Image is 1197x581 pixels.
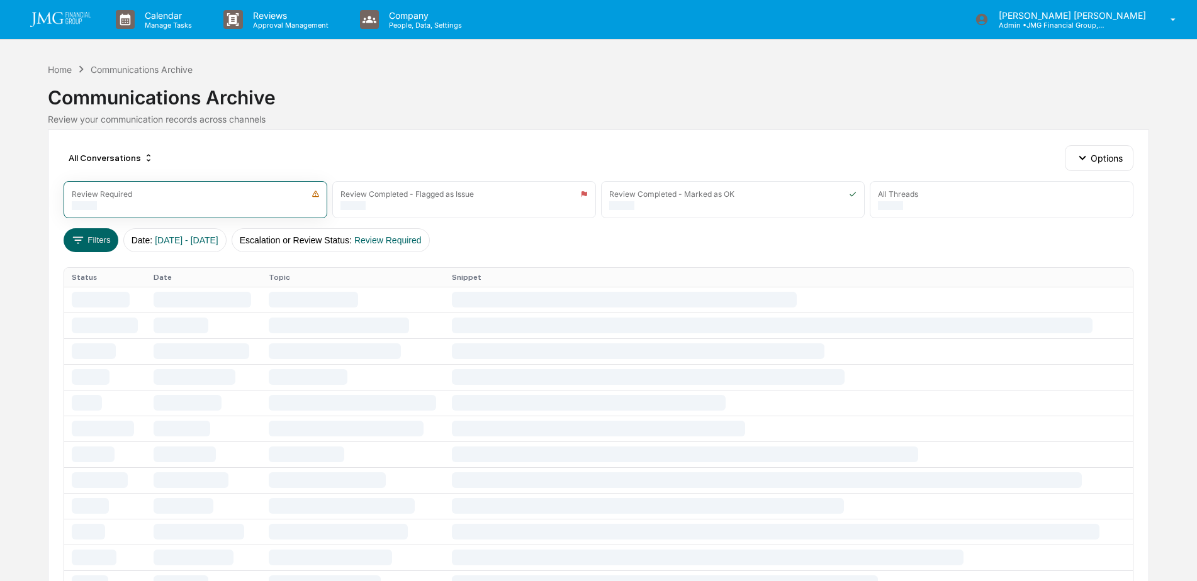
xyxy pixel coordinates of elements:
p: Company [379,10,468,21]
p: People, Data, Settings [379,21,468,30]
div: Home [48,64,72,75]
div: All Conversations [64,148,159,168]
img: logo [30,12,91,27]
div: All Threads [878,189,918,199]
button: Filters [64,228,118,252]
img: icon [312,190,320,198]
p: Approval Management [243,21,335,30]
span: [DATE] - [DATE] [155,235,218,245]
div: Communications Archive [91,64,193,75]
div: Review your communication records across channels [48,114,1149,124]
th: Date [146,268,261,287]
th: Topic [261,268,444,287]
p: Manage Tasks [135,21,198,30]
button: Date:[DATE] - [DATE] [123,228,227,252]
img: icon [580,190,588,198]
span: Review Required [354,235,422,245]
div: Review Completed - Marked as OK [609,189,734,199]
p: Admin • JMG Financial Group, Ltd. [989,21,1106,30]
th: Snippet [444,268,1133,287]
div: Review Required [72,189,132,199]
div: Communications Archive [48,76,1149,109]
p: Reviews [243,10,335,21]
img: icon [849,190,857,198]
p: Calendar [135,10,198,21]
div: Review Completed - Flagged as Issue [340,189,474,199]
p: [PERSON_NAME] [PERSON_NAME] [989,10,1152,21]
button: Options [1065,145,1133,170]
th: Status [64,268,146,287]
button: Escalation or Review Status:Review Required [232,228,430,252]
